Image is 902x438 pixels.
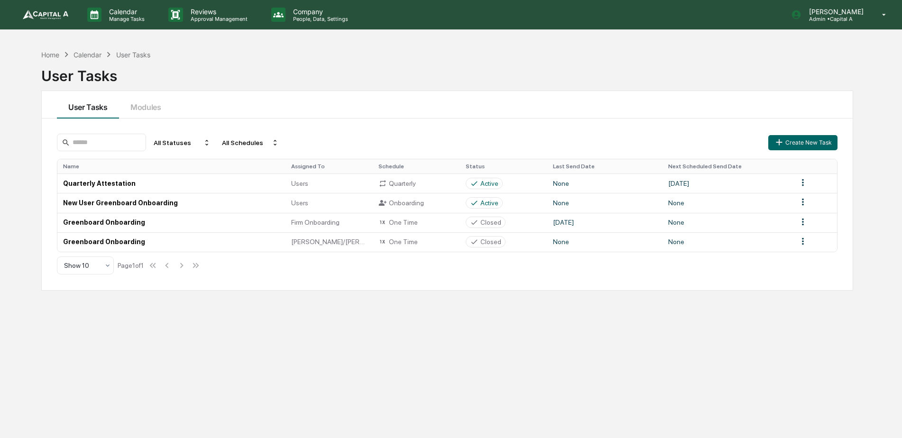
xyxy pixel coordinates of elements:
[57,91,119,119] button: User Tasks
[119,91,173,119] button: Modules
[547,159,663,173] th: Last Send Date
[41,51,59,59] div: Home
[480,238,501,246] div: Closed
[663,232,792,252] td: None
[23,10,68,19] img: logo
[285,16,353,22] p: People, Data, Settings
[480,180,498,187] div: Active
[41,60,853,84] div: User Tasks
[547,173,663,193] td: None
[373,159,460,173] th: Schedule
[378,218,454,227] div: One Time
[285,159,373,173] th: Assigned To
[663,173,792,193] td: [DATE]
[872,407,897,432] iframe: Open customer support
[378,199,454,207] div: Onboarding
[291,219,340,226] span: Firm Onboarding
[183,16,252,22] p: Approval Management
[663,213,792,232] td: None
[218,135,283,150] div: All Schedules
[116,51,150,59] div: User Tasks
[480,219,501,226] div: Closed
[378,179,454,188] div: Quarterly
[378,237,454,246] div: One Time
[74,51,101,59] div: Calendar
[663,159,792,173] th: Next Scheduled Send Date
[101,8,149,16] p: Calendar
[801,16,868,22] p: Admin • Capital A
[768,135,838,150] button: Create New Task
[57,193,285,212] td: New User Greenboard Onboarding
[547,213,663,232] td: [DATE]
[118,262,144,269] div: Page 1 of 1
[57,232,285,252] td: Greenboard Onboarding
[285,8,353,16] p: Company
[663,193,792,212] td: None
[150,135,214,150] div: All Statuses
[460,159,547,173] th: Status
[547,193,663,212] td: None
[291,180,308,187] span: Users
[291,199,308,207] span: Users
[57,213,285,232] td: Greenboard Onboarding
[801,8,868,16] p: [PERSON_NAME]
[480,199,498,207] div: Active
[57,159,285,173] th: Name
[57,173,285,193] td: Quarterly Attestation
[291,238,367,246] span: [PERSON_NAME]/[PERSON_NAME] Onboarding
[547,232,663,252] td: None
[183,8,252,16] p: Reviews
[101,16,149,22] p: Manage Tasks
